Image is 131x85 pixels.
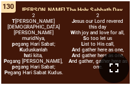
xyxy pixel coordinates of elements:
span: [PERSON_NAME] The Holy Sabbath Day [22,7,123,13]
b: L [81,41,84,47]
b: S [83,36,86,41]
span: 2 esus our Lord revered this day ith joy and love for all, o too let us ist to His call, nd gathe... [67,13,128,70]
b: T [12,18,15,24]
b: J [72,18,74,24]
b: W [71,30,75,36]
b: A [72,47,75,53]
b: K [20,47,23,53]
b: p [12,41,15,47]
span: 130 [3,3,14,11]
span: 2 [PERSON_NAME] [DEMOGRAPHIC_DATA] [PERSON_NAME] muridNya, egang Hari Sabat; uduskanlah ati kita,... [3,13,64,75]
